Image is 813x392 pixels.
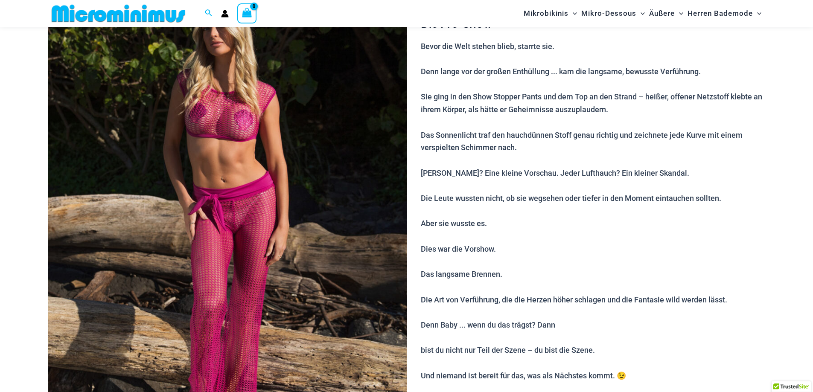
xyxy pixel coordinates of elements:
span: Menü umschalten [753,3,761,24]
a: Mikro-DessousMenü umschaltenMenü umschalten [579,3,647,24]
span: Menü umschalten [675,3,683,24]
font: Äußere [649,9,675,17]
a: Herren BademodeMenü umschaltenMenü umschalten [685,3,763,24]
font: Die Art von Verführung, die die Herzen höher schlagen und die Fantasie wild werden lässt. [421,295,727,304]
font: Herren Bademode [688,9,753,17]
font: Das Sonnenlicht traf den hauchdünnen Stoff genau richtig und zeichnete jede Kurve mit einem versp... [421,131,743,152]
font: Mikrobikinis [524,9,568,17]
img: MM SHOP LOGO FLAT [48,4,189,23]
font: Denn Baby ... wenn du das trägst? Dann [421,320,555,329]
font: bist du nicht nur Teil der Szene – du bist die Szene. [421,346,595,354]
font: Bevor die Welt stehen blieb, starrte sie. [421,42,554,51]
a: Link zum Kontosymbol [221,10,229,17]
nav: Seitennavigation [520,1,765,26]
span: Menü umschalten [636,3,645,24]
a: MikrobikinisMenü umschaltenMenü umschalten [522,3,579,24]
a: ÄußereMenü umschaltenMenü umschalten [647,3,685,24]
font: Mikro-Dessous [581,9,636,17]
font: Das langsame Brennen. [421,270,502,279]
font: Und niemand ist bereit für das, was als Nächstes kommt. 😉 [421,371,626,380]
font: Sie ging in den Show Stopper Pants und dem Top an den Strand – heißer, offener Netzstoff klebte a... [421,92,762,114]
font: Die Leute wussten nicht, ob sie wegsehen oder tiefer in den Moment eintauchen sollten. [421,194,721,203]
font: [PERSON_NAME]? Eine kleine Vorschau. Jeder Lufthauch? Ein kleiner Skandal. [421,168,689,177]
font: Die Pre-Show [421,17,492,30]
a: Link zum Suchsymbol [205,8,213,19]
font: Dies war die Vorshow. [421,244,496,253]
span: Menü umschalten [568,3,577,24]
font: Denn lange vor der großen Enthüllung ... kam die langsame, bewusste Verführung. [421,67,701,76]
a: Einkaufswagen anzeigen, leer [237,3,257,23]
font: Aber sie wusste es. [421,219,487,228]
